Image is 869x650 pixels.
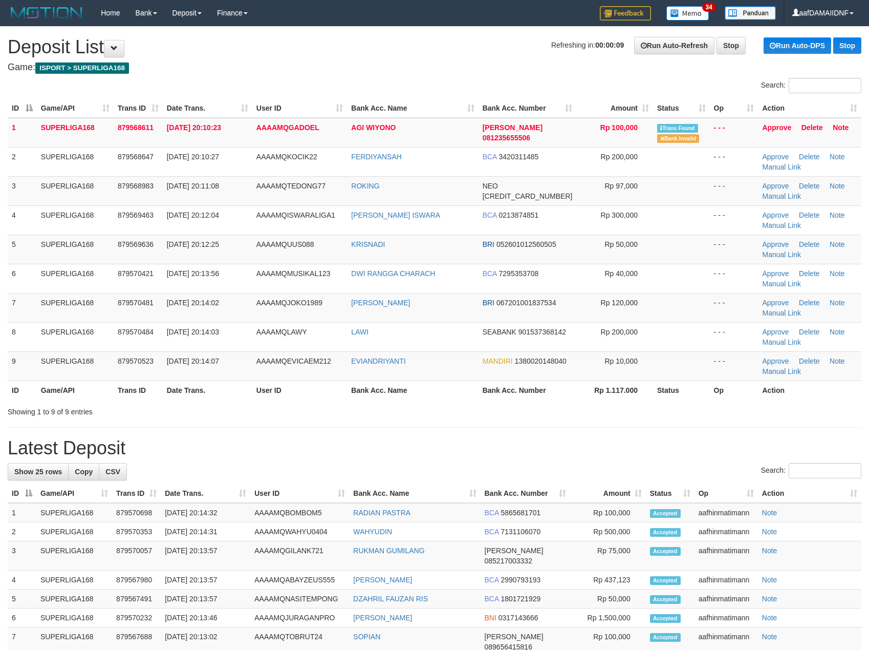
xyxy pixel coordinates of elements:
td: SUPERLIGA168 [36,503,112,522]
span: AAAAMQUUS088 [256,240,314,248]
th: Op [710,381,758,400]
a: DWI RANGGA CHARACH [351,269,435,278]
span: Accepted [650,595,681,604]
td: 879570057 [112,541,161,571]
a: Note [830,153,845,161]
td: 8 [8,322,37,351]
td: SUPERLIGA168 [37,176,114,205]
span: BCA [485,576,499,584]
span: Rp 10,000 [604,357,638,365]
span: 879570484 [118,328,154,336]
span: 879568983 [118,182,154,190]
span: 34 [702,3,716,12]
span: 879568611 [118,123,154,132]
a: Manual Link [762,221,801,229]
span: [DATE] 20:14:02 [167,299,219,307]
td: SUPERLIGA168 [37,235,114,264]
td: Rp 500,000 [570,522,646,541]
td: 6 [8,609,36,627]
td: 2 [8,522,36,541]
a: Note [762,509,777,517]
a: Approve [762,182,789,190]
a: Manual Link [762,367,801,375]
a: Manual Link [762,192,801,200]
td: - - - [710,264,758,293]
a: Approve [762,211,789,219]
td: AAAAMQBOMBOM5 [250,503,349,522]
a: Approve [762,299,789,307]
span: NEO [483,182,498,190]
a: FERDIYANSAH [351,153,402,161]
a: Manual Link [762,280,801,288]
th: Action [758,381,861,400]
span: Copy [75,468,93,476]
span: 879570481 [118,299,154,307]
span: AAAAMQGADOEL [256,123,319,132]
td: - - - [710,293,758,322]
a: Note [762,576,777,584]
a: Delete [799,153,819,161]
span: BNI [485,614,496,622]
span: Accepted [650,614,681,623]
td: Rp 75,000 [570,541,646,571]
a: [PERSON_NAME] ISWARA [351,211,440,219]
td: SUPERLIGA168 [36,522,112,541]
span: BCA [483,211,497,219]
span: 879570523 [118,357,154,365]
img: Button%20Memo.svg [666,6,709,20]
a: Note [762,633,777,641]
span: AAAAMQLAWY [256,328,307,336]
a: Approve [762,328,789,336]
th: Action: activate to sort column ascending [758,99,861,118]
span: [DATE] 20:13:56 [167,269,219,278]
td: 879570232 [112,609,161,627]
th: Bank Acc. Name: activate to sort column ascending [349,484,480,503]
td: aafhinmatimann [694,522,758,541]
a: Manual Link [762,338,801,346]
label: Search: [761,463,861,478]
td: - - - [710,205,758,235]
a: Delete [799,299,819,307]
th: Date Trans.: activate to sort column ascending [163,99,252,118]
span: Rp 300,000 [601,211,638,219]
span: AAAAMQKOCIK22 [256,153,317,161]
td: 3 [8,541,36,571]
span: Rp 200,000 [601,328,638,336]
td: Rp 50,000 [570,590,646,609]
td: - - - [710,351,758,381]
img: panduan.png [725,6,776,20]
td: 5 [8,590,36,609]
span: Bank is not match [657,134,699,143]
span: Accepted [650,633,681,642]
a: Note [830,182,845,190]
a: Note [762,595,777,603]
td: - - - [710,322,758,351]
span: Copy 901537368142 to clipboard [518,328,566,336]
th: Status: activate to sort column ascending [653,99,710,118]
td: [DATE] 20:13:57 [161,571,250,590]
td: 6 [8,264,37,293]
strong: 00:00:09 [595,41,624,49]
td: SUPERLIGA168 [37,147,114,176]
th: Trans ID: activate to sort column ascending [114,99,163,118]
span: AAAAMQMUSIKAL123 [256,269,331,278]
td: SUPERLIGA168 [37,118,114,148]
th: Amount: activate to sort column ascending [576,99,653,118]
span: BCA [485,509,499,517]
a: Note [762,528,777,536]
span: Rp 120,000 [601,299,638,307]
a: Stop [716,37,746,54]
span: Accepted [650,547,681,556]
span: [DATE] 20:11:08 [167,182,219,190]
td: 7 [8,293,37,322]
span: 879570421 [118,269,154,278]
span: MANDIRI [483,357,513,365]
th: Action: activate to sort column ascending [758,484,861,503]
a: [PERSON_NAME] [351,299,410,307]
td: SUPERLIGA168 [36,571,112,590]
a: Manual Link [762,250,801,259]
span: AAAAMQTEDONG77 [256,182,325,190]
span: BCA [483,153,497,161]
span: [DATE] 20:12:04 [167,211,219,219]
span: BCA [485,595,499,603]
